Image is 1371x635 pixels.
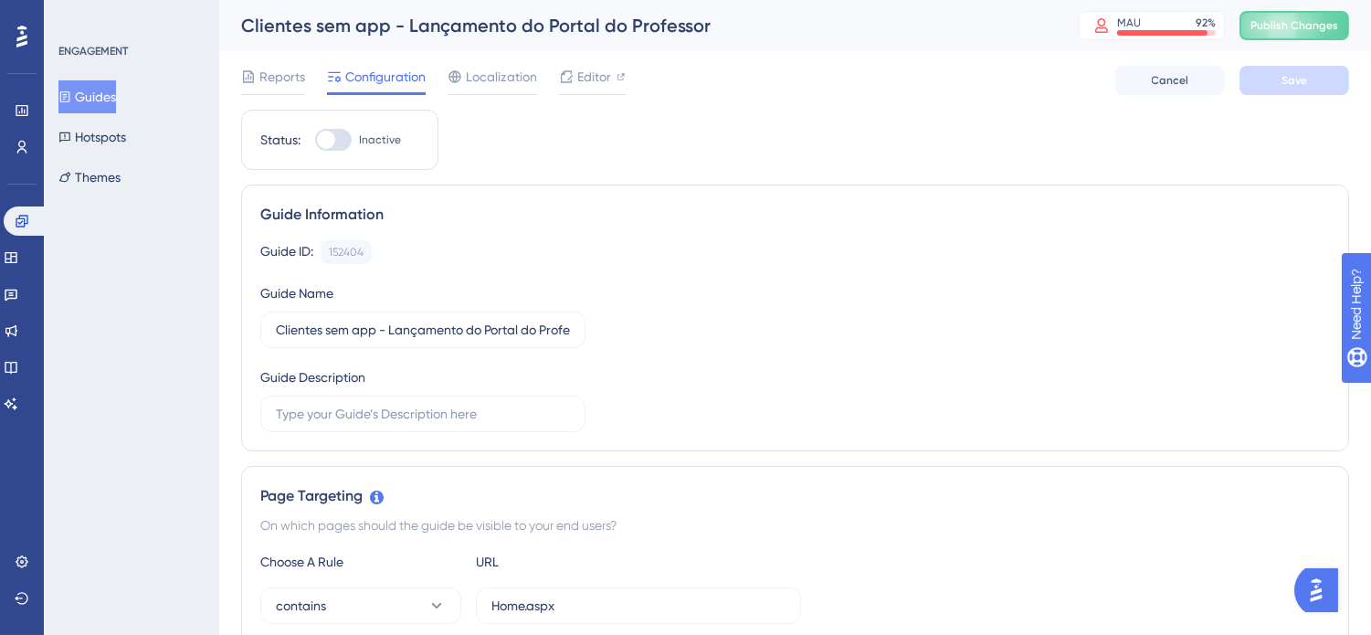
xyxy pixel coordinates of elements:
span: Configuration [345,66,426,88]
div: 92 % [1196,16,1216,30]
div: Clientes sem app - Lançamento do Portal do Professor [241,13,1033,38]
button: Cancel [1115,66,1225,95]
span: Inactive [359,132,401,147]
span: Need Help? [43,5,114,26]
div: On which pages should the guide be visible to your end users? [260,514,1330,536]
button: Publish Changes [1239,11,1349,40]
button: Themes [58,161,121,194]
div: Guide Name [260,282,333,304]
input: yourwebsite.com/path [491,596,786,616]
span: contains [276,595,326,617]
span: Cancel [1152,73,1189,88]
div: Choose A Rule [260,551,461,573]
span: Localization [466,66,537,88]
div: ENGAGEMENT [58,44,128,58]
span: Publish Changes [1250,18,1338,33]
div: Guide Information [260,204,1330,226]
span: Reports [259,66,305,88]
button: contains [260,587,461,624]
span: Editor [577,66,611,88]
div: Status: [260,129,301,151]
span: Save [1281,73,1307,88]
div: 152404 [329,245,364,259]
div: MAU [1117,16,1141,30]
div: Page Targeting [260,485,1330,507]
input: Type your Guide’s Description here [276,404,570,424]
button: Hotspots [58,121,126,153]
div: URL [476,551,677,573]
button: Save [1239,66,1349,95]
div: Guide ID: [260,240,313,264]
iframe: UserGuiding AI Assistant Launcher [1294,563,1349,618]
input: Type your Guide’s Name here [276,320,570,340]
div: Guide Description [260,366,365,388]
button: Guides [58,80,116,113]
